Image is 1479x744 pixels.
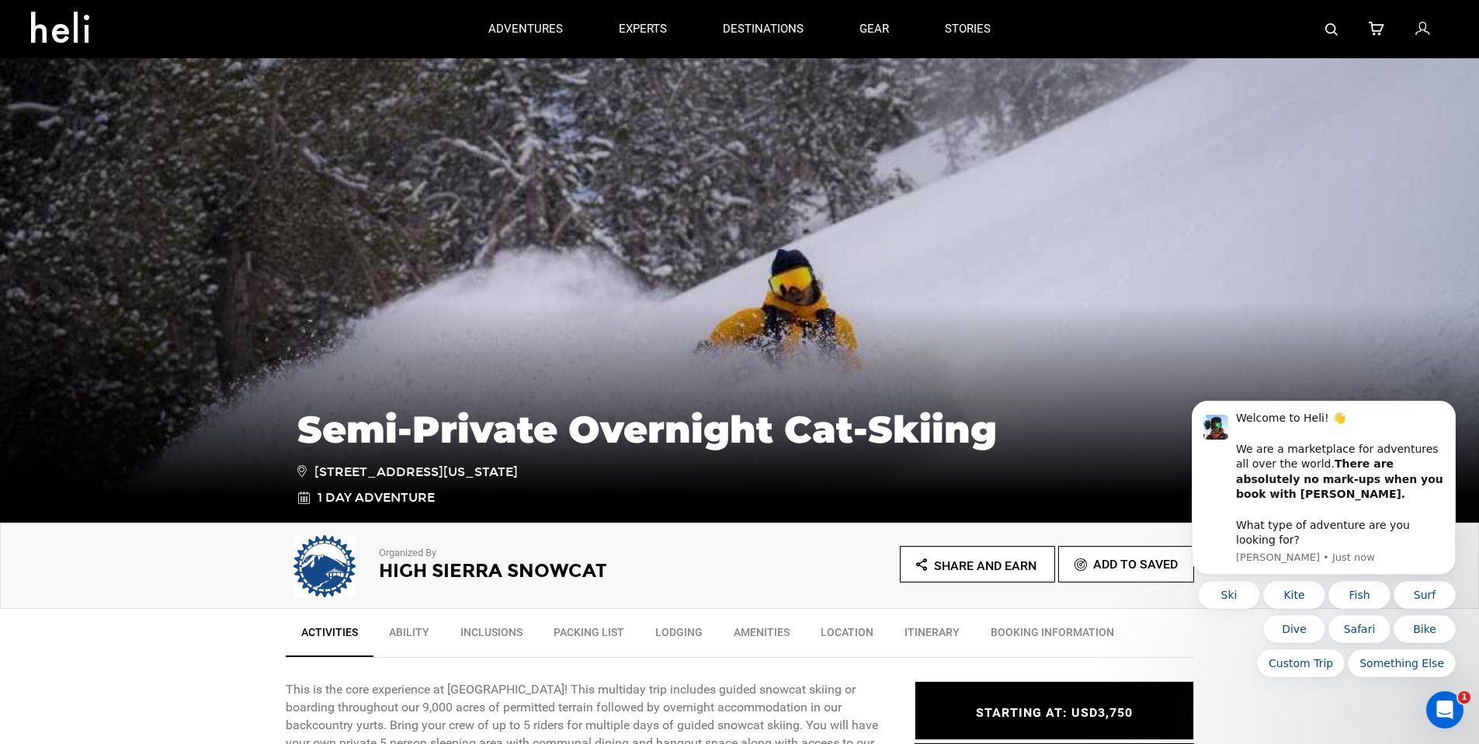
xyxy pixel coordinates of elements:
[1093,557,1178,572] span: Add To Saved
[640,617,718,655] a: Lodging
[718,617,805,655] a: Amenities
[538,617,640,655] a: Packing List
[1168,397,1479,736] iframe: Intercom notifications message
[445,617,538,655] a: Inclusions
[723,21,804,37] p: destinations
[805,617,889,655] a: Location
[1426,691,1463,728] iframe: Intercom live chat
[889,617,975,655] a: Itinerary
[1458,691,1470,704] span: 1
[1325,23,1338,36] img: search-bar-icon.svg
[488,21,563,37] p: adventures
[619,21,667,37] p: experts
[379,546,697,561] p: Organized By
[975,617,1130,655] a: BOOKING INFORMATION
[318,489,435,507] span: 1 Day Adventure
[373,617,445,655] a: Ability
[286,535,363,597] img: 81b8b1873b693b634ec30c298c789820.png
[379,561,697,581] h2: High Sierra Snowcat
[976,705,1133,720] span: STARTING AT: USD3,750
[934,558,1036,573] span: Share and Earn
[297,409,1182,450] h1: Semi-Private Overnight Cat-Skiing
[297,462,518,482] span: [STREET_ADDRESS][US_STATE]
[286,617,373,657] a: Activities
